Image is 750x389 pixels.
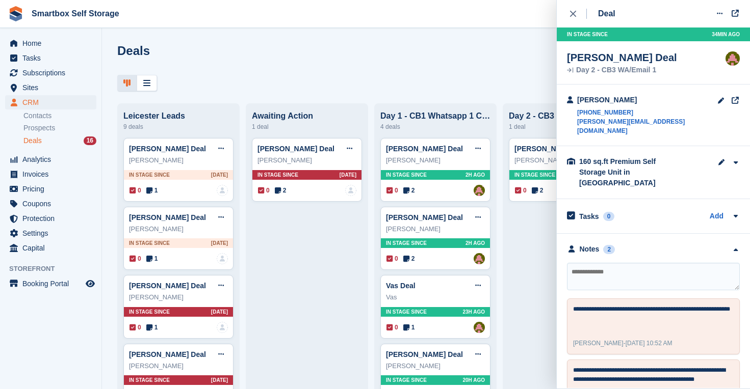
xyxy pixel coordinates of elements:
[514,145,591,153] a: [PERSON_NAME] Deal
[217,322,228,333] a: deal-assignee-blank
[386,155,485,165] div: [PERSON_NAME]
[129,376,170,384] span: In stage since
[5,197,96,211] a: menu
[465,171,485,179] span: 2H AGO
[130,254,141,263] span: 0
[577,117,717,135] a: [PERSON_NAME][EMAIL_ADDRESS][DOMAIN_NAME]
[5,182,96,196] a: menu
[573,340,624,347] span: [PERSON_NAME]
[129,224,228,234] div: [PERSON_NAME]
[257,171,298,179] span: In stage since
[130,323,141,332] span: 0
[8,6,23,21] img: stora-icon-8386f47178a22dfd0bd8f6a31ec36ba5ce8667c1dd55bd0f319d3a0aa187defe.svg
[129,145,206,153] a: [PERSON_NAME] Deal
[380,112,490,121] div: Day 1 - CB1 Whatsapp 1 CB2
[84,136,96,145] div: 16
[146,254,158,263] span: 1
[386,213,463,221] a: [PERSON_NAME] Deal
[84,277,96,290] a: Preview store
[23,111,96,121] a: Contacts
[5,167,96,181] a: menu
[514,155,613,165] div: [PERSON_NAME]
[474,253,485,264] img: Alex Selenitsas
[23,123,55,133] span: Prospects
[9,264,101,274] span: Storefront
[386,186,398,195] span: 0
[22,80,84,95] span: Sites
[129,239,170,247] span: In stage since
[386,254,398,263] span: 0
[22,152,84,166] span: Analytics
[509,112,619,121] div: Day 2 - CB3 WA/Email 1
[5,51,96,65] a: menu
[577,95,717,105] div: [PERSON_NAME]
[22,36,84,50] span: Home
[22,51,84,65] span: Tasks
[123,112,234,121] div: Leicester Leads
[380,121,490,133] div: 4 deals
[386,350,463,358] a: [PERSON_NAME] Deal
[474,185,485,196] a: Alex Selenitsas
[345,185,356,196] img: deal-assignee-blank
[258,186,270,195] span: 0
[515,186,527,195] span: 0
[532,186,544,195] span: 2
[5,241,96,255] a: menu
[5,276,96,291] a: menu
[386,361,485,371] div: [PERSON_NAME]
[5,226,96,240] a: menu
[146,186,158,195] span: 1
[130,186,141,195] span: 0
[22,211,84,226] span: Protection
[257,145,334,153] a: [PERSON_NAME] Deal
[211,376,228,384] span: [DATE]
[462,376,485,384] span: 20H AGO
[598,8,615,20] div: Deal
[514,171,555,179] span: In stage since
[386,323,398,332] span: 0
[386,145,463,153] a: [PERSON_NAME] Deal
[211,308,228,316] span: [DATE]
[23,123,96,133] a: Prospects
[146,323,158,332] span: 1
[567,31,608,38] span: In stage since
[22,66,84,80] span: Subscriptions
[573,339,673,348] div: -
[217,185,228,196] img: deal-assignee-blank
[129,213,206,221] a: [PERSON_NAME] Deal
[5,66,96,80] a: menu
[726,51,740,66] img: Alex Selenitsas
[712,31,740,38] span: 34MIN AGO
[5,95,96,109] a: menu
[579,212,599,221] h2: Tasks
[129,308,170,316] span: In stage since
[22,95,84,109] span: CRM
[217,253,228,264] img: deal-assignee-blank
[386,376,427,384] span: In stage since
[579,156,681,188] div: 160 sq.ft Premium Self Storage Unit in [GEOGRAPHIC_DATA]
[386,239,427,247] span: In stage since
[710,211,723,223] a: Add
[275,186,287,195] span: 2
[129,282,206,290] a: [PERSON_NAME] Deal
[23,136,42,146] span: Deals
[577,108,717,117] a: [PHONE_NUMBER]
[22,182,84,196] span: Pricing
[567,67,677,74] div: Day 2 - CB3 WA/Email 1
[129,171,170,179] span: In stage since
[129,292,228,302] div: [PERSON_NAME]
[5,80,96,95] a: menu
[22,276,84,291] span: Booking Portal
[340,171,356,179] span: [DATE]
[252,121,362,133] div: 1 deal
[603,245,615,254] div: 2
[129,155,228,165] div: [PERSON_NAME]
[22,167,84,181] span: Invoices
[474,322,485,333] img: Alex Selenitsas
[567,51,677,64] div: [PERSON_NAME] Deal
[252,112,362,121] div: Awaiting Action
